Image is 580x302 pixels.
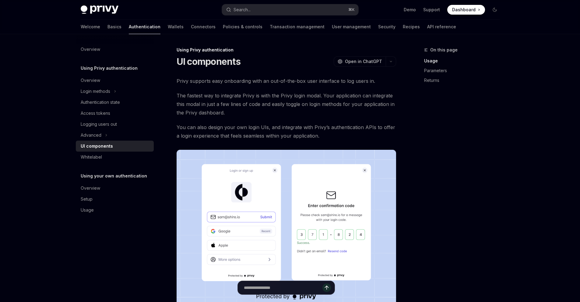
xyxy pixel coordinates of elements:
[177,56,241,67] h1: UI components
[76,108,154,119] a: Access tokens
[424,75,504,85] a: Returns
[177,123,396,140] span: You can also design your own login UIs, and integrate with Privy’s authentication APIs to offer a...
[403,19,420,34] a: Recipes
[81,5,118,14] img: dark logo
[452,7,476,13] span: Dashboard
[81,110,110,117] div: Access tokens
[430,46,458,54] span: On this page
[270,19,325,34] a: Transaction management
[76,152,154,163] a: Whitelabel
[81,121,117,128] div: Logging users out
[81,77,100,84] div: Overview
[76,183,154,194] a: Overview
[223,19,262,34] a: Policies & controls
[177,47,396,53] div: Using Privy authentication
[76,119,154,130] a: Logging users out
[345,58,382,65] span: Open in ChatGPT
[191,19,216,34] a: Connectors
[81,46,100,53] div: Overview
[404,7,416,13] a: Demo
[177,91,396,117] span: The fastest way to integrate Privy is with the Privy login modal. Your application can integrate ...
[81,172,147,180] h5: Using your own authentication
[76,205,154,216] a: Usage
[81,142,113,150] div: UI components
[447,5,485,15] a: Dashboard
[424,56,504,66] a: Usage
[177,77,396,85] span: Privy supports easy onboarding with an out-of-the-box user interface to log users in.
[81,88,110,95] div: Login methods
[81,65,138,72] h5: Using Privy authentication
[129,19,160,34] a: Authentication
[424,66,504,75] a: Parameters
[81,132,101,139] div: Advanced
[107,19,121,34] a: Basics
[490,5,500,15] button: Toggle dark mode
[427,19,456,34] a: API reference
[423,7,440,13] a: Support
[76,141,154,152] a: UI components
[81,195,93,203] div: Setup
[168,19,184,34] a: Wallets
[81,184,100,192] div: Overview
[81,153,102,161] div: Whitelabel
[332,19,371,34] a: User management
[322,283,331,292] button: Send message
[76,75,154,86] a: Overview
[81,99,120,106] div: Authentication state
[348,7,355,12] span: ⌘ K
[234,6,251,13] div: Search...
[81,206,94,214] div: Usage
[76,44,154,55] a: Overview
[378,19,395,34] a: Security
[76,97,154,108] a: Authentication state
[222,4,358,15] button: Search...⌘K
[334,56,386,67] button: Open in ChatGPT
[81,19,100,34] a: Welcome
[76,194,154,205] a: Setup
